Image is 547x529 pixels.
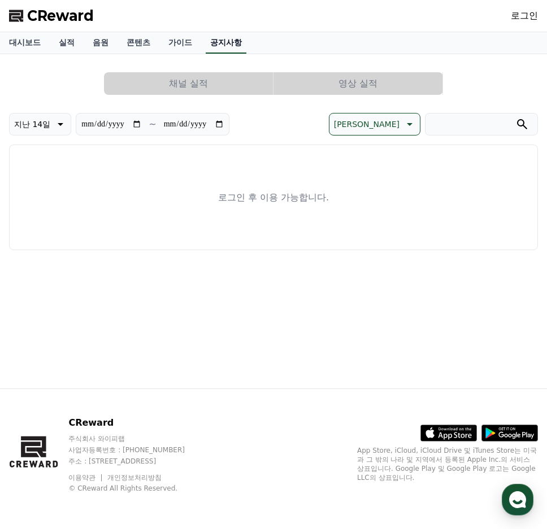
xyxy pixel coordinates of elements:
[14,116,50,132] p: 지난 14일
[9,113,71,135] button: 지난 14일
[68,434,206,443] p: 주식회사 와이피랩
[357,446,538,482] p: App Store, iCloud, iCloud Drive 및 iTunes Store는 미국과 그 밖의 나라 및 지역에서 등록된 Apple Inc.의 서비스 상표입니다. Goo...
[511,9,538,23] a: 로그인
[103,375,117,384] span: 대화
[118,32,159,54] a: 콘텐츠
[175,375,188,384] span: 설정
[159,32,201,54] a: 가이드
[50,32,84,54] a: 실적
[104,72,273,95] button: 채널 실적
[84,32,118,54] a: 음원
[68,474,104,482] a: 이용약관
[3,358,75,386] a: 홈
[218,191,329,204] p: 로그인 후 이용 가능합니다.
[149,117,156,131] p: ~
[107,474,162,482] a: 개인정보처리방침
[68,484,206,493] p: © CReward All Rights Reserved.
[273,72,443,95] a: 영상 실적
[329,113,420,135] button: [PERSON_NAME]
[68,445,206,454] p: 사업자등록번호 : [PHONE_NUMBER]
[27,7,94,25] span: CReward
[75,358,146,386] a: 대화
[334,116,400,132] p: [PERSON_NAME]
[68,416,206,430] p: CReward
[206,32,246,54] a: 공지사항
[36,375,42,384] span: 홈
[273,72,442,95] button: 영상 실적
[146,358,217,386] a: 설정
[68,457,206,466] p: 주소 : [STREET_ADDRESS]
[9,7,94,25] a: CReward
